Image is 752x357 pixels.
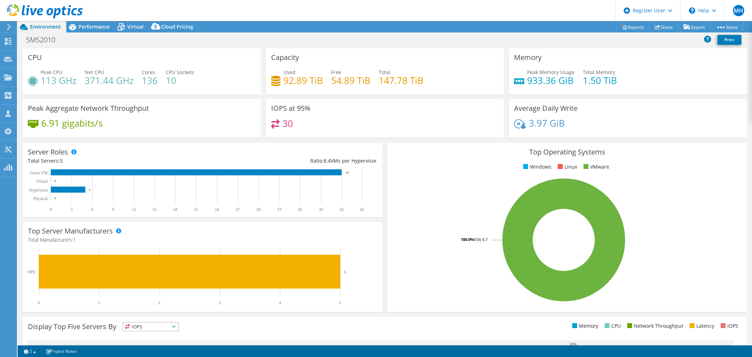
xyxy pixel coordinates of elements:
span: 8.4 [324,157,331,164]
li: Network Throughput [625,322,683,330]
a: Reports [616,22,650,32]
text: 39 [319,207,323,212]
span: Total [379,69,390,75]
text: Hypervisor [29,188,48,193]
text: 33% [569,342,576,346]
li: IOPS [719,322,738,330]
text: 5 [89,188,91,192]
h4: 92.89 TiB [283,77,323,84]
text: 0 [54,196,56,200]
h4: Total Manufacturers: [28,236,377,244]
text: 30 [256,207,261,212]
text: Physical [33,196,48,201]
div: Ratio: VMs per Hypervisor [202,157,377,165]
span: 5 [60,157,63,164]
text: 33 [277,207,281,212]
text: 45 [360,207,364,212]
a: Share [649,22,678,32]
li: Windows [521,163,551,171]
text: HPE [27,270,36,274]
h3: Server Roles [28,148,68,156]
h3: Top Operating Systems [392,148,741,156]
text: 27 [236,207,240,212]
span: IOPS [123,322,178,331]
text: 24 [215,207,219,212]
h4: 1.50 TiB [583,77,617,84]
a: More [710,22,743,32]
h3: Top Server Manufacturers [28,227,113,235]
a: Print [717,35,741,45]
text: 6 [91,207,93,212]
a: Export [678,22,711,32]
a: 2 [19,347,41,356]
text: 0 [50,207,52,212]
span: Total Memory [583,69,615,75]
text: 42 [340,207,344,212]
text: 12 [132,207,136,212]
text: 0 [54,179,56,183]
text: 4 [279,300,281,305]
li: Latency [688,322,714,330]
h4: 371.44 GHz [85,77,134,84]
text: 5 [344,270,346,274]
h4: 3.97 GiB [529,119,565,127]
h4: 933.36 GiB [527,77,575,84]
text: Guest VM [30,170,48,175]
text: 9 [112,207,114,212]
text: 21 [194,207,198,212]
h3: CPU [28,54,42,61]
div: Total Servers: [28,157,202,165]
span: Net CPU [85,69,104,75]
span: Performance [79,23,110,30]
h4: 10 [166,77,194,84]
span: Peak Memory Usage [527,69,575,75]
span: 1 [73,236,76,243]
span: Virtual [127,23,143,30]
text: 18 [173,207,177,212]
text: 3 [219,300,221,305]
span: Used [283,69,295,75]
h4: 30 [282,120,293,127]
text: 2 [158,300,160,305]
h3: Memory [514,54,542,61]
h3: Average Daily Write [514,104,577,112]
svg: \n [689,7,695,14]
li: VMware [582,163,609,171]
text: 36 [298,207,302,212]
tspan: ESXi 6.7 [474,237,488,242]
li: Memory [570,322,598,330]
tspan: 100.0% [461,237,474,242]
text: 42 [346,171,349,174]
h3: IOPS at 95% [271,104,311,112]
span: MH [733,5,744,16]
h4: 147.78 TiB [379,77,423,84]
h3: Capacity [271,54,299,61]
li: Linux [556,163,577,171]
li: CPU [603,322,621,330]
h4: 113 GHz [41,77,77,84]
text: 15 [152,207,157,212]
h1: SMS2010 [23,36,66,44]
text: 1 [98,300,100,305]
text: 5 [339,300,341,305]
span: Peak CPU [41,69,62,75]
h3: Peak Aggregate Network Throughput [28,104,149,112]
span: Cloud Pricing [161,23,193,30]
span: CPU Sockets [166,69,194,75]
h4: 54.89 TiB [331,77,371,84]
h4: 136 [142,77,158,84]
span: Environment [30,23,61,30]
a: Project Notes [41,347,82,356]
h4: 6.91 gigabits/s [41,119,103,127]
text: 0 [38,300,40,305]
span: Cores [142,69,155,75]
span: Free [331,69,341,75]
text: Virtual [36,179,48,184]
text: 3 [71,207,73,212]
